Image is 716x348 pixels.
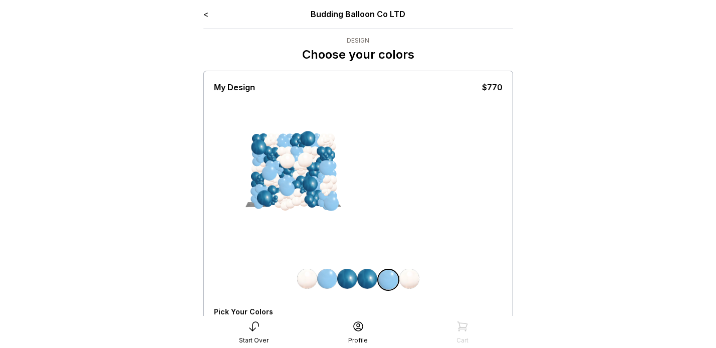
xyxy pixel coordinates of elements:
[302,37,414,45] div: Design
[239,336,269,344] div: Start Over
[348,336,368,344] div: Profile
[302,47,414,63] p: Choose your colors
[214,81,255,93] div: My Design
[456,336,468,344] div: Cart
[214,307,387,317] div: Pick Your Colors
[482,81,503,93] div: $770
[265,8,451,20] div: Budding Balloon Co LTD
[203,9,208,19] a: <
